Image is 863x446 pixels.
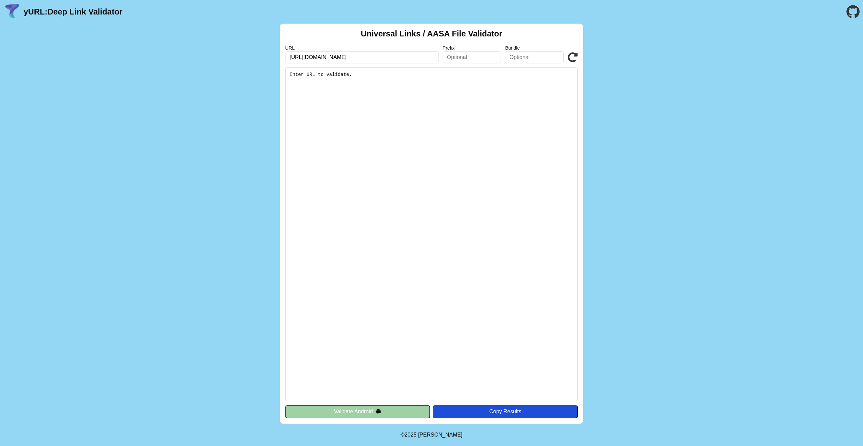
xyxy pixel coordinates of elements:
[285,67,578,401] pre: Enter URL to validate.
[376,409,381,414] img: droidIcon.svg
[405,432,417,438] span: 2025
[443,51,501,63] input: Optional
[505,45,564,51] label: Bundle
[285,405,430,418] button: Validate Android
[24,7,122,17] a: yURL:Deep Link Validator
[400,424,462,446] footer: ©
[361,29,502,38] h2: Universal Links / AASA File Validator
[3,3,21,21] img: yURL Logo
[433,405,578,418] button: Copy Results
[443,45,501,51] label: Prefix
[285,51,439,63] input: Required
[285,45,439,51] label: URL
[505,51,564,63] input: Optional
[436,409,574,415] div: Copy Results
[418,432,463,438] a: Michael Ibragimchayev's Personal Site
